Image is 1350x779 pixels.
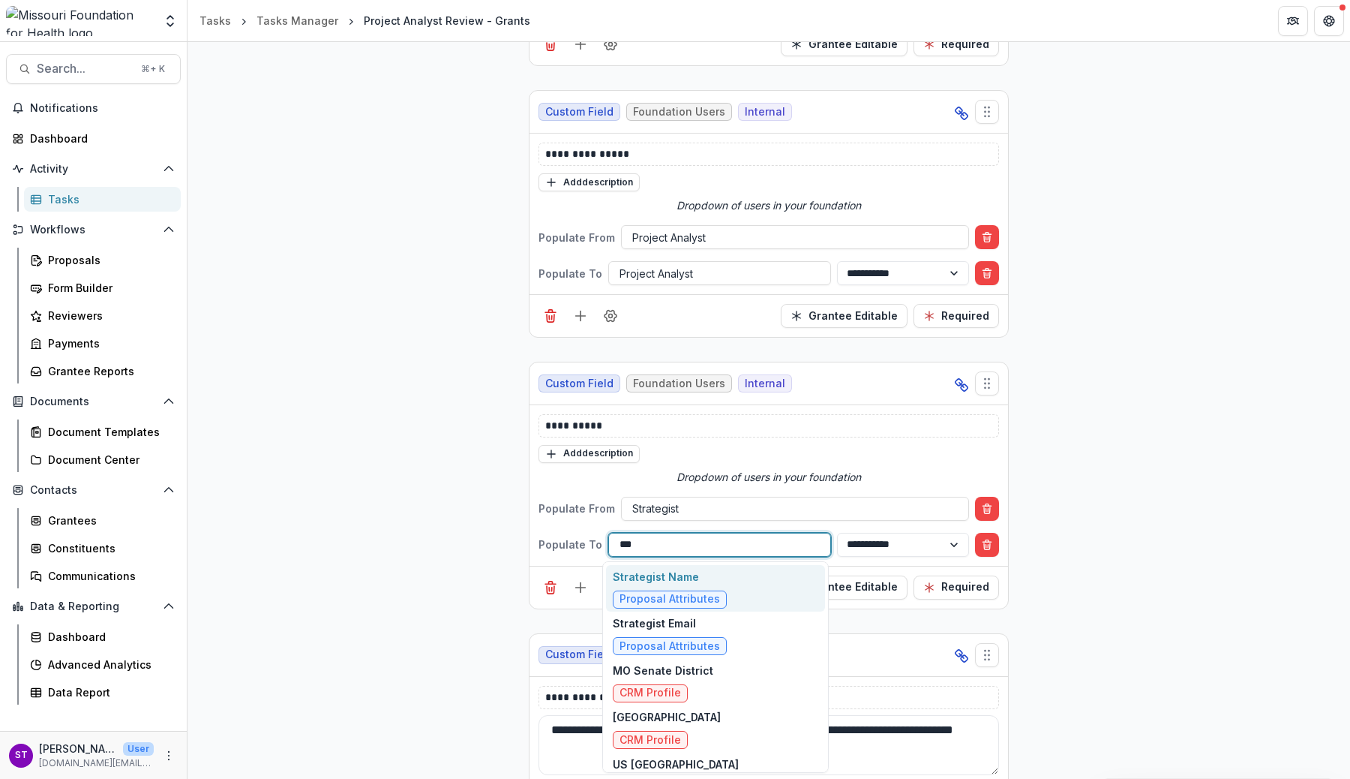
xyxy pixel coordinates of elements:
[613,569,727,585] p: Strategist Name
[538,32,562,56] button: Delete field
[6,389,181,414] button: Open Documents
[619,640,720,653] span: Proposal Attributes
[6,218,181,242] button: Open Workflows
[48,540,169,556] div: Constituents
[48,568,169,584] div: Communications
[913,32,999,56] button: Required
[633,106,725,119] span: Foundation Users
[975,497,999,521] button: Delete condition
[781,32,907,56] button: Read Only Toggle
[160,747,178,765] button: More
[568,32,592,56] button: Add field
[568,576,592,600] button: Add field
[48,280,169,296] div: Form Builder
[913,576,999,600] button: Required
[24,420,181,444] a: Document Templates
[37,62,132,76] span: Search...
[598,32,622,56] button: Field Settings
[48,363,169,379] div: Grantee Reports
[545,377,613,390] span: Custom Field
[24,680,181,705] a: Data Report
[975,371,999,396] button: Move field
[1314,6,1344,36] button: Get Help
[745,106,785,119] span: Internal
[30,224,157,236] span: Workflows
[24,564,181,588] a: Communications
[538,173,640,191] button: Adddescription
[48,629,169,645] div: Dashboard
[676,469,861,485] i: Dropdown of users in your foundation
[48,252,169,268] div: Proposals
[6,594,181,618] button: Open Data & Reporting
[6,126,181,151] a: Dashboard
[24,303,181,328] a: Reviewers
[975,533,999,557] button: Delete condition
[39,741,117,756] p: [PERSON_NAME] Test
[975,225,999,249] button: Delete condition
[745,377,785,390] span: Internal
[24,359,181,383] a: Grantee Reports
[24,248,181,272] a: Proposals
[256,13,338,29] div: Tasks Manager
[619,687,681,699] span: CRM Profile
[39,756,154,770] p: [DOMAIN_NAME][EMAIL_ADDRESS][DOMAIN_NAME]
[975,261,999,285] button: Delete condition
[538,501,615,516] p: Populate From
[24,508,181,533] a: Grantees
[24,652,181,677] a: Advanced Analytics
[30,484,157,497] span: Contacts
[30,102,175,115] span: Notifications
[48,657,169,672] div: Advanced Analytics
[613,615,727,631] p: Strategist Email
[538,304,562,328] button: Delete field
[30,163,157,176] span: Activity
[613,663,713,678] p: MO Senate District
[1278,6,1308,36] button: Partners
[545,106,613,119] span: Custom Field
[613,709,721,725] p: [GEOGRAPHIC_DATA]
[781,576,907,600] button: Read Only Toggle
[538,576,562,600] button: Delete field
[250,10,344,32] a: Tasks Manager
[30,396,157,408] span: Documents
[24,447,181,472] a: Document Center
[676,197,861,213] i: Dropdown of users in your foundation
[48,308,169,323] div: Reviewers
[160,6,181,36] button: Open entity switcher
[619,734,681,747] span: CRM Profile
[48,424,169,440] div: Document Templates
[6,157,181,181] button: Open Activity
[568,304,592,328] button: Add field
[6,6,154,36] img: Missouri Foundation for Health logo
[538,537,602,552] p: Populate To
[48,335,169,351] div: Payments
[48,191,169,207] div: Tasks
[913,304,999,328] button: Required
[48,452,169,468] div: Document Center
[123,742,154,756] p: User
[48,513,169,528] div: Grantees
[24,331,181,356] a: Payments
[6,54,181,84] button: Search...
[30,600,157,613] span: Data & Reporting
[193,10,536,32] nav: breadcrumb
[633,377,725,390] span: Foundation Users
[24,536,181,561] a: Constituents
[619,593,720,606] span: Proposal Attributes
[545,648,613,661] span: Custom Field
[598,576,622,600] button: Field Settings
[48,684,169,700] div: Data Report
[199,13,231,29] div: Tasks
[15,750,28,760] div: Simran Temelio Test
[781,304,907,328] button: Read Only Toggle
[6,478,181,502] button: Open Contacts
[138,61,168,77] div: ⌘ + K
[6,96,181,120] button: Notifications
[538,445,640,463] button: Adddescription
[975,100,999,124] button: Move field
[193,10,237,32] a: Tasks
[364,13,530,29] div: Project Analyst Review - Grants
[975,643,999,667] button: Move field
[24,187,181,212] a: Tasks
[24,624,181,649] a: Dashboard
